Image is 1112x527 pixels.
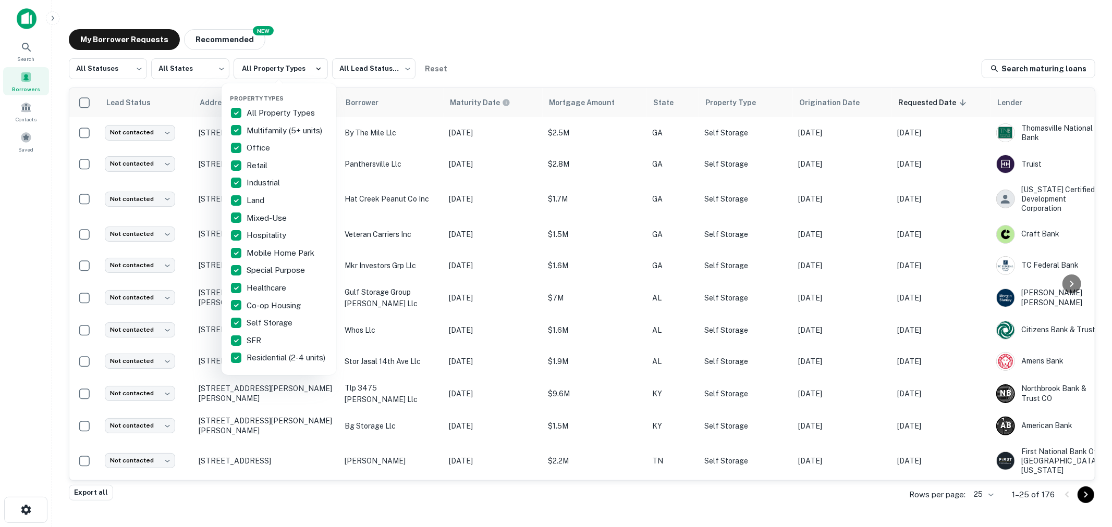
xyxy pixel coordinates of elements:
[247,177,282,189] p: Industrial
[1060,444,1112,494] iframe: Chat Widget
[247,194,266,207] p: Land
[247,142,272,154] p: Office
[247,282,288,294] p: Healthcare
[247,317,295,329] p: Self Storage
[247,159,270,172] p: Retail
[247,212,289,224] p: Mixed-Use
[247,124,324,137] p: Multifamily (5+ units)
[230,95,284,102] span: Property Types
[247,229,288,242] p: Hospitality
[247,264,307,277] p: Special Purpose
[247,107,317,119] p: All Property Types
[247,247,316,259] p: Mobile Home Park
[247,352,327,364] p: Residential (2-4 units)
[247,334,263,347] p: SFR
[247,299,303,312] p: Co-op Housing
